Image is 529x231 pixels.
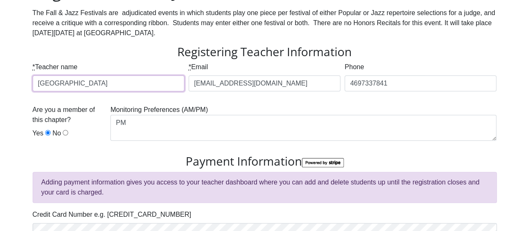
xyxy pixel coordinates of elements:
label: No [53,128,61,138]
h3: Registering Teacher Information [33,45,497,59]
label: Phone [345,62,364,72]
label: Yes [33,128,43,138]
abbr: required [33,63,35,70]
label: Teacher name [33,62,78,72]
h3: Payment Information [33,154,497,169]
img: StripeBadge-6abf274609356fb1c7d224981e4c13d8e07f95b5cc91948bd4e3604f74a73e6b.png [302,158,344,168]
label: Email [189,62,208,72]
label: Credit Card Number e.g. [CREDIT_CARD_NUMBER] [33,210,192,220]
div: The Fall & Jazz Festivals are adjudicated events in which students play one piece per festival of... [33,8,497,38]
abbr: required [189,63,191,70]
div: Monitoring Preferences (AM/PM) [108,105,498,148]
label: Are you a member of this chapter? [33,105,107,125]
div: Adding payment information gives you access to your teacher dashboard where you can add and delet... [33,172,497,203]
